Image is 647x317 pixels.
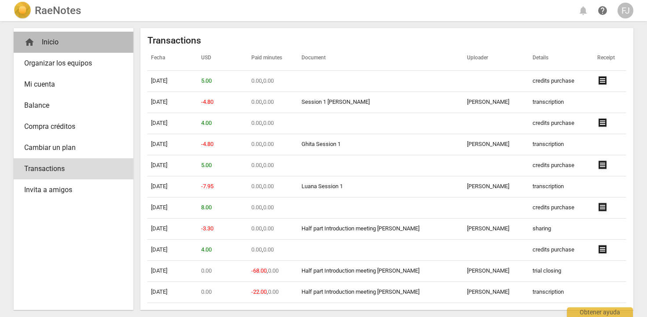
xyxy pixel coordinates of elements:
[567,307,633,317] div: Obtener ayuda
[24,58,116,69] span: Organizar los equipos
[594,46,626,71] th: Receipt
[263,98,274,105] span: 0.00
[147,155,198,176] td: [DATE]
[14,116,133,137] a: Compra créditos
[529,176,594,197] td: transcription
[529,261,594,282] td: trial closing
[463,46,529,71] th: Uploader
[147,176,198,197] td: [DATE]
[251,267,267,274] span: -68.00
[301,267,419,274] a: Half part Introduction meeting [PERSON_NAME]
[248,155,298,176] td: ,
[24,37,116,47] div: Inicio
[14,179,133,200] a: Invita a amigos
[201,204,212,211] span: 8.00
[147,219,198,240] td: [DATE]
[597,117,608,128] span: receipt
[147,92,198,113] td: [DATE]
[251,120,262,126] span: 0.00
[529,46,594,71] th: Details
[147,261,198,282] td: [DATE]
[147,134,198,155] td: [DATE]
[251,183,262,189] span: 0.00
[201,77,212,84] span: 5.00
[248,240,298,261] td: ,
[301,225,419,232] a: Half part Introduction meeting [PERSON_NAME]
[463,261,529,282] td: [PERSON_NAME]
[597,75,608,86] span: receipt
[201,225,213,232] span: -3.30
[251,288,267,295] span: -22.00
[298,46,463,71] th: Document
[529,71,594,92] td: credits purchase
[147,282,198,303] td: [DATE]
[263,246,274,253] span: 0.00
[529,197,594,219] td: credits purchase
[301,288,419,295] a: Half part Introduction meeting [PERSON_NAME]
[597,5,608,16] span: help
[263,120,274,126] span: 0.00
[251,246,262,253] span: 0.00
[201,288,212,295] span: 0.00
[529,155,594,176] td: credits purchase
[198,46,248,71] th: USD
[248,92,298,113] td: ,
[201,141,213,147] span: -4.80
[147,46,198,71] th: Fecha
[147,197,198,219] td: [DATE]
[263,204,274,211] span: 0.00
[248,261,298,282] td: ,
[463,176,529,197] td: [PERSON_NAME]
[251,204,262,211] span: 0.00
[147,240,198,261] td: [DATE]
[24,37,35,47] span: home
[248,176,298,197] td: ,
[24,142,116,153] span: Cambiar un plan
[35,4,81,17] h2: RaeNotes
[597,244,608,255] span: receipt
[24,121,116,132] span: Compra créditos
[201,183,213,189] span: -7.95
[14,2,81,19] a: LogoRaeNotes
[463,219,529,240] td: [PERSON_NAME]
[263,225,274,232] span: 0.00
[24,79,116,90] span: Mi cuenta
[14,2,31,19] img: Logo
[201,162,212,168] span: 5.00
[147,35,626,46] h2: Transactions
[263,162,274,168] span: 0.00
[24,164,116,174] span: Transactions
[595,3,610,18] a: Obtener ayuda
[24,100,116,111] span: Balance
[597,202,608,212] span: receipt
[529,282,594,303] td: transcription
[463,282,529,303] td: [PERSON_NAME]
[248,113,298,134] td: ,
[263,183,274,189] span: 0.00
[147,113,198,134] td: [DATE]
[14,74,133,95] a: Mi cuenta
[301,183,343,189] a: Luana Session 1
[463,92,529,113] td: [PERSON_NAME]
[201,120,212,126] span: 4.00
[263,77,274,84] span: 0.00
[14,32,133,53] div: Inicio
[248,197,298,219] td: ,
[529,240,594,261] td: credits purchase
[147,71,198,92] td: [DATE]
[14,95,133,116] a: Balance
[14,53,133,74] a: Organizar los equipos
[268,267,279,274] span: 0.00
[529,92,594,113] td: transcription
[618,3,633,18] button: FJ
[248,282,298,303] td: ,
[201,246,212,253] span: 4.00
[248,46,298,71] th: Paid minutes
[529,219,594,240] td: sharing
[251,162,262,168] span: 0.00
[301,141,341,147] a: Ghita Session 1
[248,71,298,92] td: ,
[248,219,298,240] td: ,
[463,134,529,155] td: [PERSON_NAME]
